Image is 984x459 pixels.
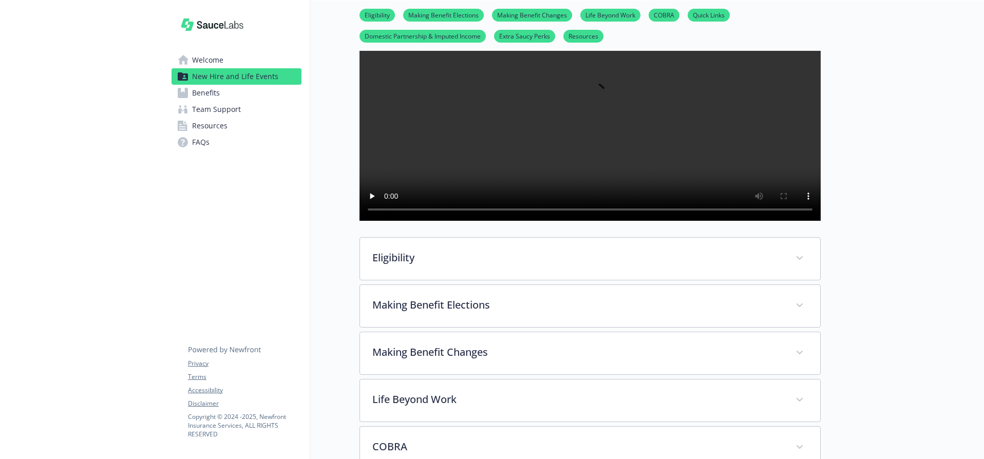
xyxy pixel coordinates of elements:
p: Making Benefit Elections [372,297,783,313]
span: New Hire and Life Events [192,68,278,85]
a: Benefits [172,85,301,101]
a: Resources [563,31,603,41]
div: Life Beyond Work [360,379,820,422]
div: Making Benefit Elections [360,285,820,327]
span: FAQs [192,134,210,150]
a: Making Benefit Changes [492,10,572,20]
span: Benefits [192,85,220,101]
p: COBRA [372,439,783,454]
p: Making Benefit Changes [372,345,783,360]
p: Copyright © 2024 - 2025 , Newfront Insurance Services, ALL RIGHTS RESERVED [188,412,301,438]
a: Quick Links [688,10,730,20]
a: Resources [172,118,301,134]
a: New Hire and Life Events [172,68,301,85]
span: Welcome [192,52,223,68]
a: Disclaimer [188,399,301,408]
a: Privacy [188,359,301,368]
a: Terms [188,372,301,381]
span: Team Support [192,101,241,118]
a: FAQs [172,134,301,150]
div: Eligibility [360,238,820,280]
a: Accessibility [188,386,301,395]
a: Welcome [172,52,301,68]
p: Life Beyond Work [372,392,783,407]
a: Life Beyond Work [580,10,640,20]
a: Extra Saucy Perks [494,31,555,41]
a: Domestic Partnership & Imputed Income [359,31,486,41]
a: COBRA [649,10,679,20]
a: Eligibility [359,10,395,20]
a: Making Benefit Elections [403,10,484,20]
div: Making Benefit Changes [360,332,820,374]
a: Team Support [172,101,301,118]
span: Resources [192,118,228,134]
p: Eligibility [372,250,783,265]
